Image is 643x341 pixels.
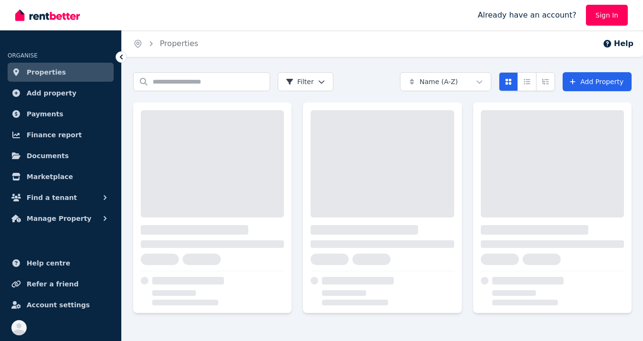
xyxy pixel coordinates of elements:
a: Payments [8,104,114,123]
a: Add property [8,84,114,103]
span: ORGANISE [8,52,38,59]
button: Filter [278,72,333,91]
span: Finance report [27,129,82,141]
button: Compact list view [517,72,536,91]
span: Account settings [27,299,90,311]
span: Help centre [27,257,70,269]
a: Account settings [8,295,114,314]
span: Filter [286,77,314,86]
button: Name (A-Z) [400,72,491,91]
span: Properties [27,66,66,78]
span: Manage Property [27,213,91,224]
button: Manage Property [8,209,114,228]
a: Refer a friend [8,275,114,294]
a: Properties [8,63,114,82]
a: Marketplace [8,167,114,186]
a: Add Property [563,72,632,91]
span: Refer a friend [27,278,78,290]
span: Payments [27,108,63,120]
button: Find a tenant [8,188,114,207]
span: Already have an account? [477,9,576,21]
span: Add property [27,87,77,99]
a: Help centre [8,254,114,273]
span: Find a tenant [27,192,77,203]
a: Sign In [586,5,628,26]
span: Name (A-Z) [419,77,458,86]
button: Help [603,38,633,49]
button: Card view [499,72,518,91]
a: Properties [160,39,198,48]
nav: Breadcrumb [122,30,210,57]
a: Documents [8,146,114,165]
span: Documents [27,150,69,161]
button: Expanded list view [536,72,555,91]
div: View options [499,72,555,91]
img: RentBetter [15,8,80,22]
a: Finance report [8,125,114,144]
span: Marketplace [27,171,73,182]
